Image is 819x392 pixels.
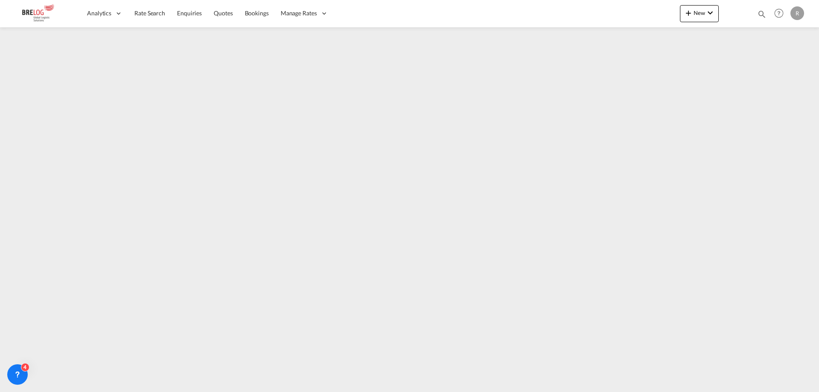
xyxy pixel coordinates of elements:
[772,6,790,21] div: Help
[13,4,70,23] img: daae70a0ee2511ecb27c1fb462fa6191.png
[87,9,111,17] span: Analytics
[705,8,715,18] md-icon: icon-chevron-down
[790,6,804,20] div: R
[683,8,694,18] md-icon: icon-plus 400-fg
[177,9,202,17] span: Enquiries
[281,9,317,17] span: Manage Rates
[134,9,165,17] span: Rate Search
[683,9,715,16] span: New
[214,9,232,17] span: Quotes
[757,9,767,22] div: icon-magnify
[772,6,786,20] span: Help
[757,9,767,19] md-icon: icon-magnify
[680,5,719,22] button: icon-plus 400-fgNewicon-chevron-down
[245,9,269,17] span: Bookings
